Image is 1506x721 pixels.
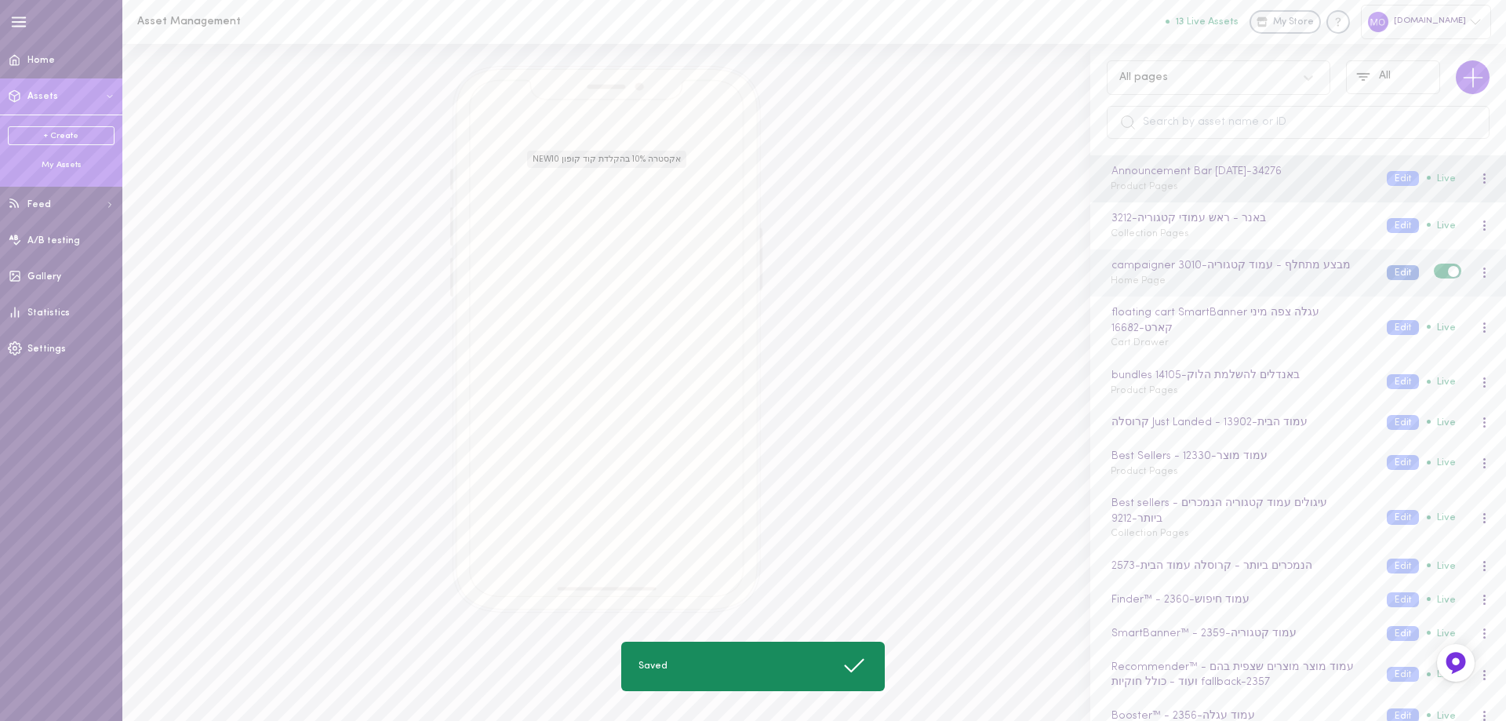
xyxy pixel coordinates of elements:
[1108,414,1372,432] div: קרוסלה Just Landed - עמוד הבית - 13902
[8,159,115,171] div: My Assets
[1387,320,1419,335] button: Edit
[1111,386,1178,395] span: Product Pages
[1108,304,1372,337] div: floating cart SmartBanner עגלה צפה מיני קארט - 16682
[27,344,66,354] span: Settings
[1387,626,1419,641] button: Edit
[1427,711,1456,721] span: Live
[1108,592,1372,609] div: Finder™ - עמוד חיפוש - 2360
[1111,467,1178,476] span: Product Pages
[1346,60,1440,94] button: All
[1326,10,1350,34] div: Knowledge center
[1111,276,1166,286] span: Home Page
[1273,16,1314,30] span: My Store
[1166,16,1250,27] a: 13 Live Assets
[1427,512,1456,523] span: Live
[137,16,396,27] h1: Asset Management
[27,92,58,101] span: Assets
[1387,559,1419,574] button: Edit
[1107,106,1490,139] input: Search by asset name or ID
[27,56,55,65] span: Home
[1108,448,1372,465] div: Best Sellers - עמוד מוצר - 12330
[1387,218,1419,233] button: Edit
[1427,457,1456,468] span: Live
[1387,455,1419,470] button: Edit
[1427,220,1456,231] span: Live
[1387,592,1419,607] button: Edit
[1108,210,1372,228] div: באנר - ראש עמודי קטגוריה - 3212
[527,151,686,168] span: אקסטרה 10% בהקלדת קוד קופון NEW10
[1250,10,1321,34] a: My Store
[1427,595,1456,605] span: Live
[638,660,668,673] span: Saved
[1108,163,1372,180] div: Announcement Bar [DATE] - 34276
[1108,367,1372,384] div: bundles באנדלים להשלמת הלוק - 14105
[1427,417,1456,428] span: Live
[1387,265,1419,280] button: Edit
[1387,374,1419,389] button: Edit
[1427,669,1456,679] span: Live
[1108,495,1372,527] div: Best sellers - עיגולים עמוד קטגוריה הנמכרים ביותר - 9212
[1427,173,1456,184] span: Live
[1111,182,1178,191] span: Product Pages
[1427,377,1456,387] span: Live
[1111,338,1169,348] span: Cart Drawer
[27,272,61,282] span: Gallery
[1108,625,1372,643] div: SmartBanner™ - עמוד קטגוריה - 2359
[1427,561,1456,571] span: Live
[1387,510,1419,525] button: Edit
[27,308,70,318] span: Statistics
[1444,651,1468,675] img: Feedback Button
[1119,72,1168,83] div: All pages
[1387,171,1419,186] button: Edit
[1427,322,1456,333] span: Live
[1387,415,1419,430] button: Edit
[8,126,115,145] a: + Create
[1387,667,1419,682] button: Edit
[27,236,80,246] span: A/B testing
[1166,16,1239,27] button: 13 Live Assets
[1111,529,1189,538] span: Collection Pages
[27,200,51,209] span: Feed
[1108,659,1372,691] div: Recommender™ - עמוד מוצר מוצרים שצפית בהם ועוד - כולל חוקיות fallback - 2357
[1111,229,1189,239] span: Collection Pages
[1361,5,1491,38] div: [DOMAIN_NAME]
[1108,558,1372,575] div: הנמכרים ביותר - קרוסלה עמוד הבית - 2573
[1108,257,1372,275] div: campaigner מבצע מתחלף - עמוד קטגוריה - 3010
[1427,628,1456,639] span: Live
